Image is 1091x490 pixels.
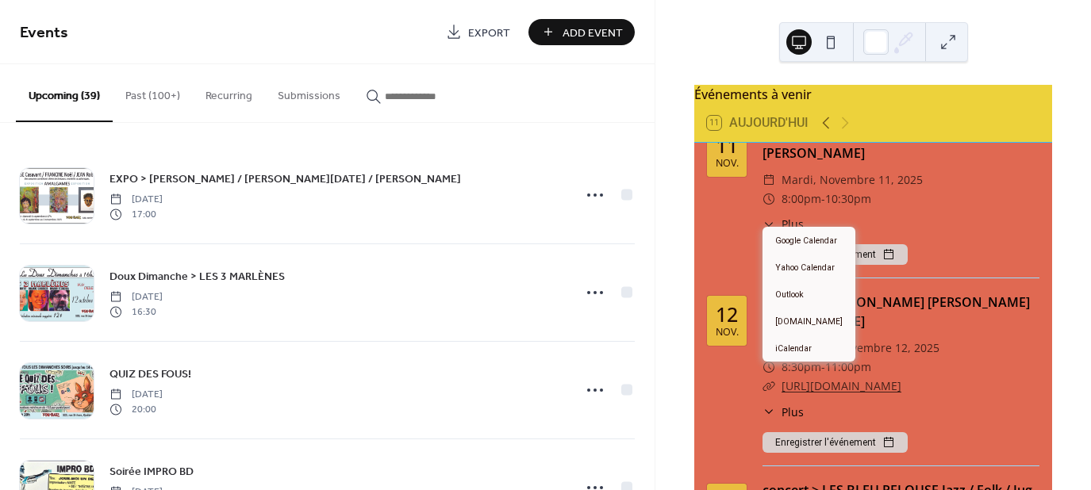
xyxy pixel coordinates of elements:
[109,304,163,319] span: 16:30
[825,189,871,209] span: 10:30pm
[20,17,68,48] span: Events
[109,290,163,304] span: [DATE]
[109,269,285,285] span: Doux Dimanche > LES 3 MARLÈNES
[782,404,804,420] span: Plus
[193,64,265,121] button: Recurring
[109,170,461,188] a: EXPO > [PERSON_NAME] / [PERSON_NAME][DATE] / [PERSON_NAME]
[563,25,623,41] span: Add Event
[775,289,804,301] span: Outlook
[109,462,194,480] a: Soirée IMPRO BD
[109,171,461,188] span: EXPO > [PERSON_NAME] / [PERSON_NAME][DATE] / [PERSON_NAME]
[782,216,804,232] span: Plus
[763,308,855,335] a: [DOMAIN_NAME]
[763,377,775,396] div: ​
[716,304,738,324] div: 12
[782,378,901,393] a: [URL][DOMAIN_NAME]
[782,358,821,377] span: 8:30pm
[113,64,193,121] button: Past (100+)
[16,64,113,122] button: Upcoming (39)
[782,189,821,209] span: 8:00pm
[716,136,738,155] div: 11
[763,404,775,420] div: ​
[763,432,908,453] button: Enregistrer l'événement
[821,358,825,377] span: -
[109,207,163,221] span: 17:00
[775,235,837,247] span: Google Calendar
[694,85,1052,104] div: Événements à venir
[109,193,163,207] span: [DATE]
[109,388,163,402] span: [DATE]
[763,216,804,232] button: ​Plus
[763,293,1030,330] a: concert > [PERSON_NAME] [PERSON_NAME] [PERSON_NAME]
[775,343,812,355] span: iCalendar
[775,316,843,328] span: [DOMAIN_NAME]
[109,464,194,480] span: Soirée IMPRO BD
[825,358,871,377] span: 11:00pm
[109,366,191,383] span: QUIZ DES FOUS!
[434,19,522,45] a: Export
[468,25,510,41] span: Export
[775,262,835,274] span: Yahoo Calendar
[109,402,163,416] span: 20:00
[763,358,775,377] div: ​
[763,404,804,420] button: ​Plus
[763,170,775,189] div: ​
[763,189,775,209] div: ​
[109,267,285,285] a: Doux Dimanche > LES 3 MARLÈNES
[265,64,353,121] button: Submissions
[109,365,191,383] a: QUIZ DES FOUS!
[528,19,635,45] button: Add Event
[821,189,825,209] span: -
[782,339,939,358] span: mercredi, novembre 12, 2025
[782,170,923,189] span: mardi, novembre 11, 2025
[763,227,855,254] a: Google Calendar
[763,254,855,281] a: Yahoo Calendar
[716,159,739,169] div: nov.
[716,327,739,338] div: nov.
[763,124,1039,163] div: Mardi-Jazz > [PERSON_NAME] et [PERSON_NAME]
[763,216,775,232] div: ​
